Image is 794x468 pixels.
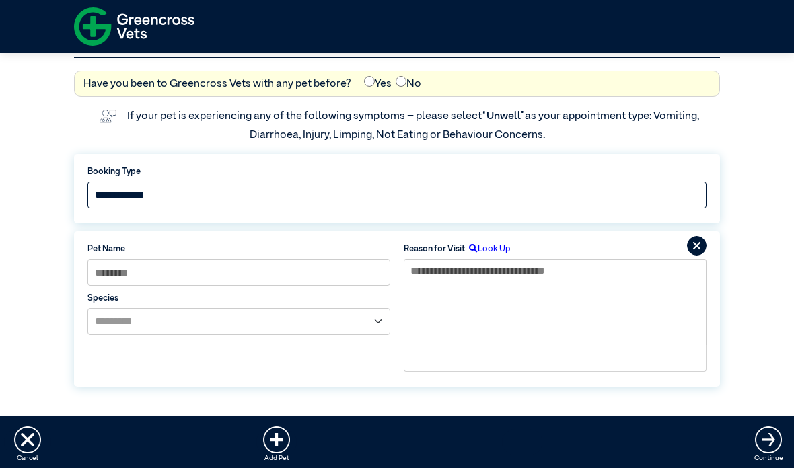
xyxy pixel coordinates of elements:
[482,111,525,122] span: “Unwell”
[465,243,511,256] label: Look Up
[87,243,390,256] label: Pet Name
[404,243,465,256] label: Reason for Visit
[364,76,375,87] input: Yes
[396,76,421,92] label: No
[74,3,194,50] img: f-logo
[396,76,406,87] input: No
[364,76,392,92] label: Yes
[127,111,701,141] label: If your pet is experiencing any of the following symptoms – please select as your appointment typ...
[95,106,120,127] img: vet
[83,76,351,92] label: Have you been to Greencross Vets with any pet before?
[87,165,707,178] label: Booking Type
[87,292,390,305] label: Species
